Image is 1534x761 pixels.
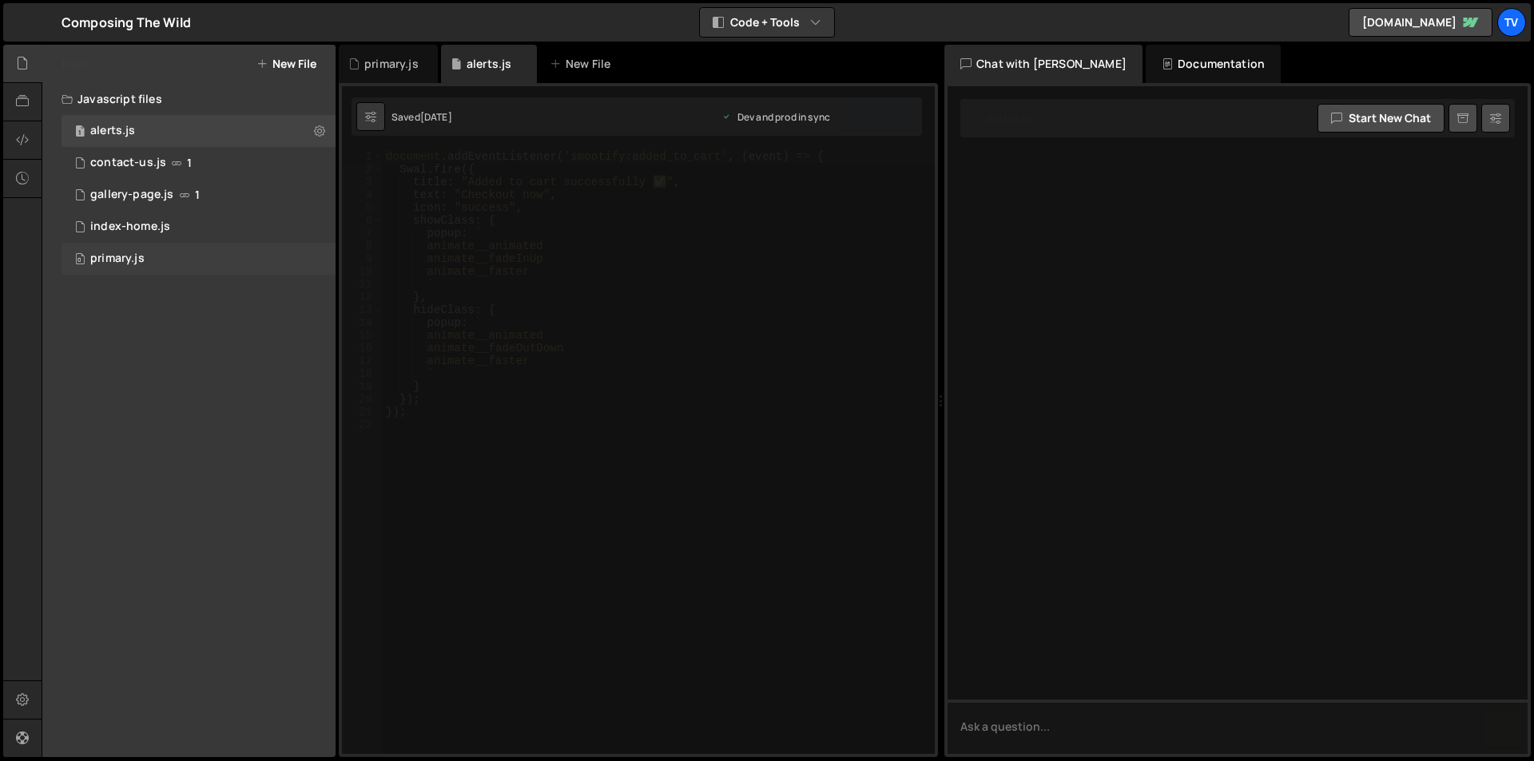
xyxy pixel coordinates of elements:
div: gallery-page.js [90,188,173,202]
div: 1 [342,150,383,163]
div: index-home.js [90,220,170,234]
div: 19 [342,380,383,393]
div: New File [550,56,617,72]
div: Chat with [PERSON_NAME] [944,45,1143,83]
div: 11 [342,278,383,291]
div: Saved [391,110,452,124]
div: 2 [342,163,383,176]
div: 10 [342,265,383,278]
div: 15 [342,329,383,342]
div: Documentation [1146,45,1281,83]
div: 15558/41212.js [62,243,336,275]
h2: Slater AI [968,111,1032,126]
div: 15558/44600.js [62,179,336,211]
div: Javascript files [42,83,336,115]
div: 12 [342,291,383,303]
div: Dev and prod in sync [721,110,830,124]
div: Composing The Wild [62,13,191,32]
div: 4 [342,188,383,201]
h2: Files [62,55,90,73]
div: 17 [342,355,383,367]
div: contact-us.js [90,156,166,170]
span: 1 [195,188,200,201]
div: 8 [342,240,383,252]
span: 0 [75,254,85,267]
a: [DOMAIN_NAME] [1349,8,1492,37]
div: 15558/45627.js [62,115,336,147]
button: Code + Tools [700,8,834,37]
div: 15558/41188.js [62,211,336,243]
button: New File [256,57,316,70]
a: TV [1497,8,1526,37]
div: 14 [342,316,383,329]
div: 21 [342,406,383,418]
div: primary.js [90,252,145,266]
span: 1 [75,126,85,139]
div: 22 [342,418,383,431]
div: 3 [342,176,383,188]
a: 🤙 [3,3,42,42]
div: 13 [342,303,383,316]
div: 6 [342,214,383,227]
div: primary.js [364,56,419,72]
div: 20 [342,393,383,406]
div: alerts.js [467,56,511,72]
div: 16 [342,342,383,355]
div: 7 [342,227,383,240]
div: 18 [342,367,383,380]
button: Save [840,102,917,131]
span: 1 [187,157,192,169]
div: 9 [342,252,383,265]
button: Start new chat [1317,104,1445,133]
div: 5 [342,201,383,214]
div: alerts.js [90,124,135,138]
div: [DATE] [420,110,452,124]
div: 15558/41560.js [62,147,336,179]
